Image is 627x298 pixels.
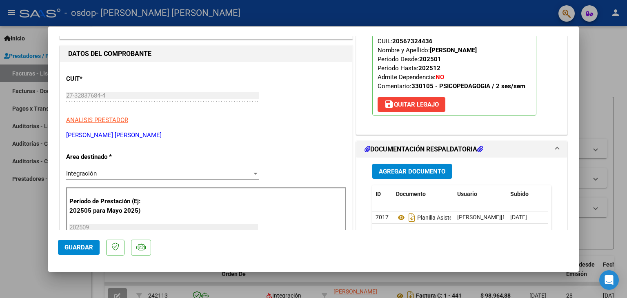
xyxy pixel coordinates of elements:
[411,82,525,90] strong: 330105 - PSICOPEDAGOGIA / 2 ses/sem
[66,74,150,84] p: CUIT
[376,191,381,197] span: ID
[384,99,394,109] mat-icon: save
[430,47,477,54] strong: [PERSON_NAME]
[419,56,441,63] strong: 202501
[66,152,150,162] p: Area destinado *
[392,37,433,46] div: 20567324436
[372,164,452,179] button: Agregar Documento
[407,211,417,224] i: Descargar documento
[457,191,477,197] span: Usuario
[378,38,525,90] span: CUIL: Nombre y Apellido: Período Desde: Período Hasta: Admite Dependencia:
[384,101,439,108] span: Quitar Legajo
[378,82,525,90] span: Comentario:
[436,73,444,81] strong: NO
[418,64,440,72] strong: 202512
[68,50,151,58] strong: DATOS DEL COMPROBANTE
[66,170,97,177] span: Integración
[396,191,426,197] span: Documento
[510,214,527,220] span: [DATE]
[64,244,93,251] span: Guardar
[58,240,100,255] button: Guardar
[356,141,567,158] mat-expansion-panel-header: DOCUMENTACIÓN RESPALDATORIA
[507,185,548,203] datatable-header-cell: Subido
[376,214,389,220] span: 7017
[393,185,454,203] datatable-header-cell: Documento
[510,191,529,197] span: Subido
[378,97,445,112] button: Quitar Legajo
[365,145,483,154] h1: DOCUMENTACIÓN RESPALDATORIA
[379,168,445,175] span: Agregar Documento
[66,116,128,124] span: ANALISIS PRESTADOR
[372,7,536,116] p: Legajo preaprobado para Período de Prestación:
[548,185,589,203] datatable-header-cell: Acción
[66,131,346,140] p: [PERSON_NAME] [PERSON_NAME]
[599,270,619,290] div: Open Intercom Messenger
[454,185,507,203] datatable-header-cell: Usuario
[69,197,151,215] p: Período de Prestación (Ej: 202505 para Mayo 2025)
[396,214,463,221] span: Planilla Asistencia
[372,185,393,203] datatable-header-cell: ID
